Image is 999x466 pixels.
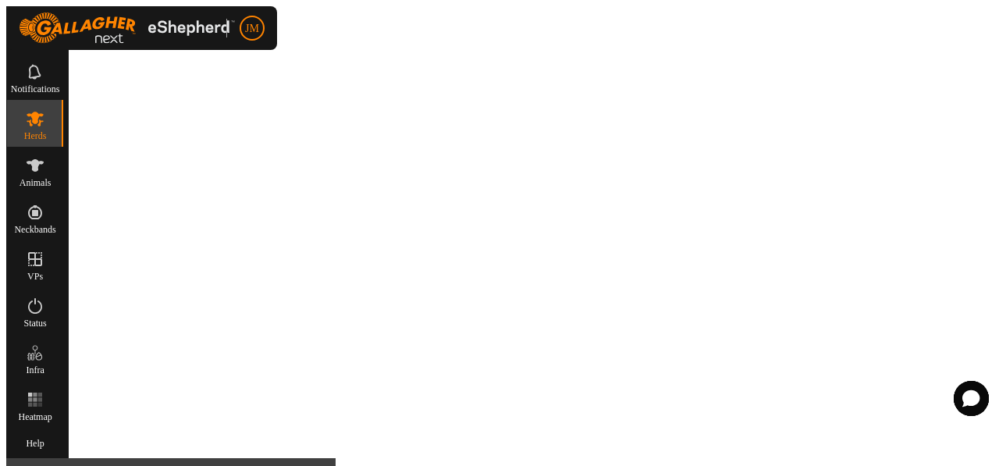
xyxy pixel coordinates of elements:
[14,225,55,234] span: Neckbands
[27,272,43,281] span: VPs
[11,84,60,94] span: Notifications
[26,439,44,448] span: Help
[19,12,235,44] img: Gallagher Logo
[23,318,46,328] span: Status
[7,428,63,454] a: Help
[20,178,52,187] span: Animals
[26,365,44,375] span: Infra
[24,131,47,141] span: Herds
[245,20,259,37] span: JM
[18,412,52,422] span: Heatmap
